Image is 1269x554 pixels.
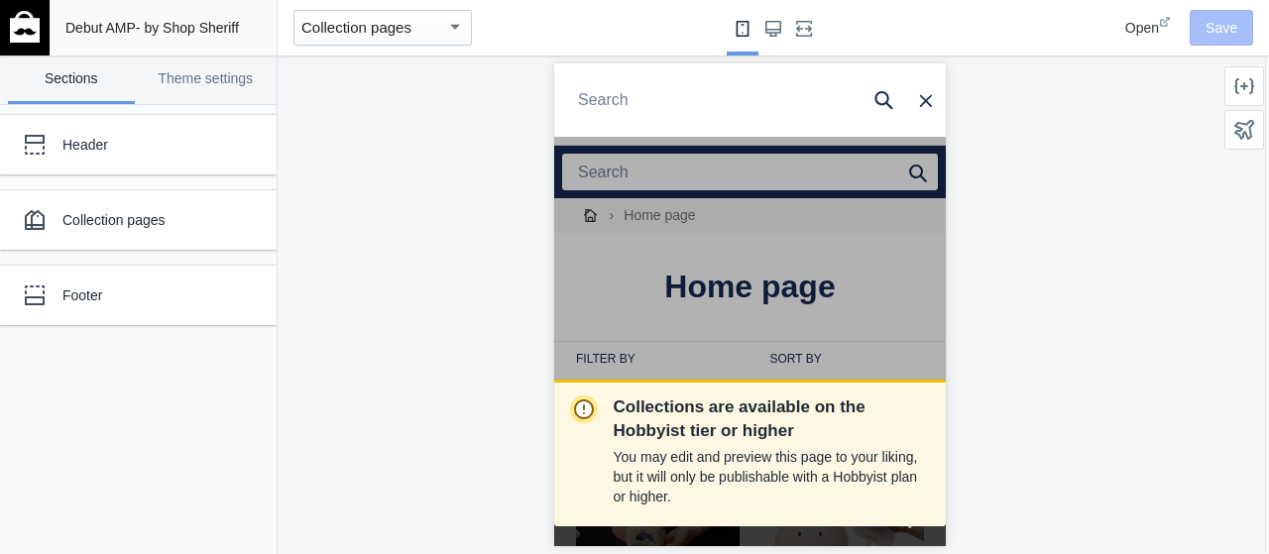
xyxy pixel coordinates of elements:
div: Footer [62,285,233,305]
p: Collections are available on the Hobbyist tier or higher [614,395,930,443]
a: Theme settings [143,55,270,104]
input: Search [8,15,351,58]
div: Collection pages [62,210,233,230]
p: You may edit and preview this page to your liking, but it will only be publishable with a Hobbyis... [614,447,930,506]
mat-select-trigger: Collection pages [301,19,411,36]
span: Open [1125,20,1159,36]
span: Debut AMP [65,20,136,36]
img: main-logo_60x60_white.png [10,11,40,43]
span: - by Shop Sheriff [136,20,239,36]
a: Sections [8,55,135,104]
div: Header [62,135,233,155]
